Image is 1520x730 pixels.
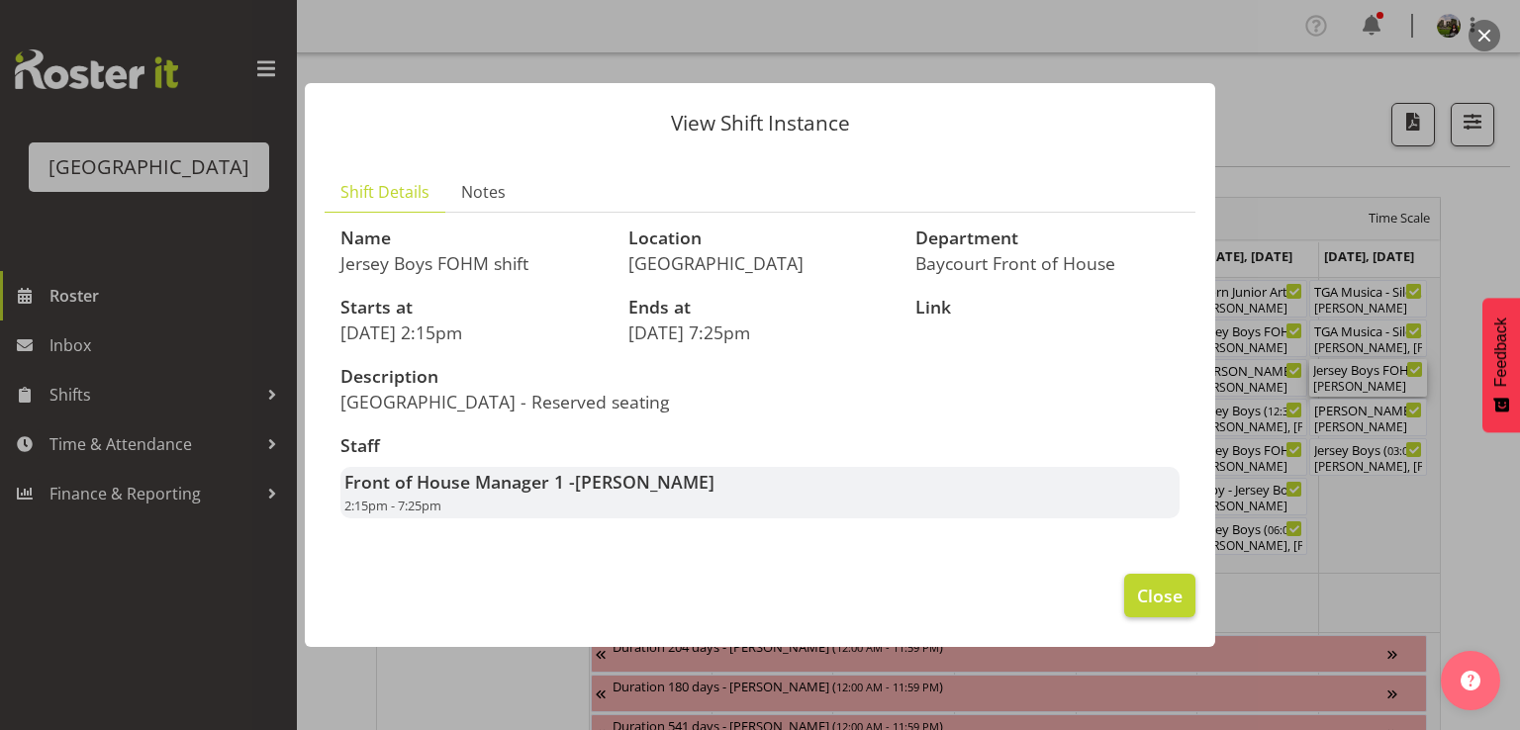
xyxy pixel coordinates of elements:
img: help-xxl-2.png [1461,671,1480,690]
button: Feedback - Show survey [1482,298,1520,432]
span: 2:15pm - 7:25pm [344,497,441,514]
p: [DATE] 2:15pm [340,321,605,343]
span: Notes [461,180,506,204]
span: Feedback [1492,318,1510,387]
p: [GEOGRAPHIC_DATA] [628,252,893,274]
p: [GEOGRAPHIC_DATA] - Reserved seating [340,391,748,412]
strong: Front of House Manager 1 - [344,470,714,494]
p: Baycourt Front of House [915,252,1180,274]
h3: Starts at [340,298,605,318]
span: Shift Details [340,180,429,204]
h3: Department [915,228,1180,248]
h3: Name [340,228,605,248]
span: Close [1137,583,1183,608]
h3: Location [628,228,893,248]
p: Jersey Boys FOHM shift [340,252,605,274]
h3: Ends at [628,298,893,318]
span: [PERSON_NAME] [575,470,714,494]
p: View Shift Instance [325,113,1195,134]
button: Close [1124,574,1195,617]
h3: Staff [340,436,1180,456]
h3: Link [915,298,1180,318]
p: [DATE] 7:25pm [628,321,893,343]
h3: Description [340,367,748,387]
